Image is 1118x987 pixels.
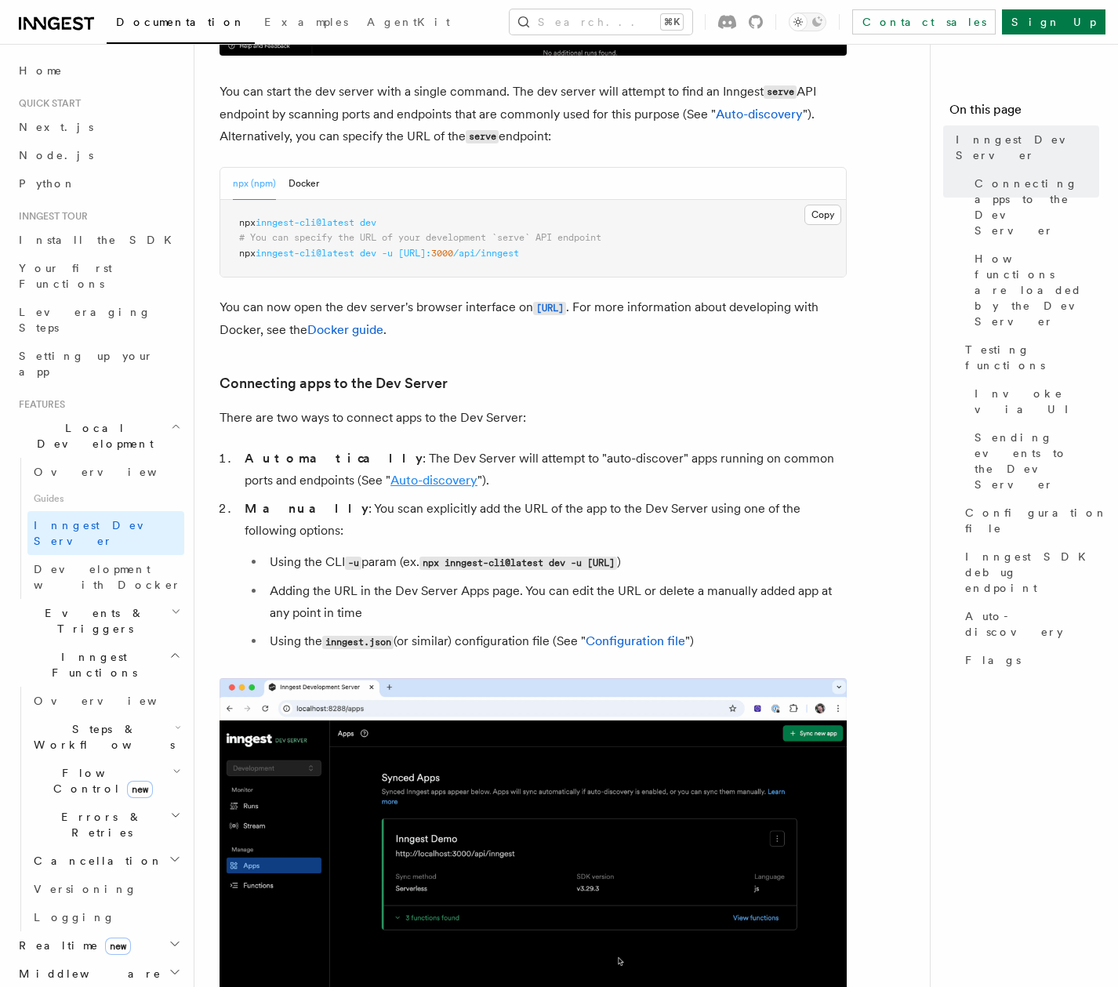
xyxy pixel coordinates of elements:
code: serve [466,130,499,143]
span: Inngest Dev Server [956,132,1099,163]
a: Configuration file [586,633,685,648]
a: Development with Docker [27,555,184,599]
span: Middleware [13,966,162,982]
span: Connecting apps to the Dev Server [975,176,1099,238]
a: Python [13,169,184,198]
a: Sign Up [1002,9,1105,34]
span: How functions are loaded by the Dev Server [975,251,1099,329]
a: Home [13,56,184,85]
span: Python [19,177,76,190]
button: Events & Triggers [13,599,184,643]
span: Logging [34,911,115,923]
span: Invoke via UI [975,386,1099,417]
a: Auto-discovery [716,107,803,122]
a: Next.js [13,113,184,141]
a: Leveraging Steps [13,298,184,342]
span: Your first Functions [19,262,112,290]
span: Examples [264,16,348,28]
span: Leveraging Steps [19,306,151,334]
span: dev [360,217,376,228]
a: Flags [959,646,1099,674]
span: Inngest Dev Server [34,519,168,547]
code: inngest.json [322,636,394,649]
code: [URL] [533,302,566,315]
span: dev [360,248,376,259]
span: Inngest tour [13,210,88,223]
a: Testing functions [959,336,1099,379]
button: Copy [804,205,841,225]
span: Testing functions [965,342,1099,373]
span: npx [239,217,256,228]
button: Toggle dark mode [789,13,826,31]
span: Home [19,63,63,78]
span: new [105,938,131,955]
span: Features [13,398,65,411]
span: npx [239,248,256,259]
kbd: ⌘K [661,14,683,30]
h4: On this page [949,100,1099,125]
button: Inngest Functions [13,643,184,687]
button: Steps & Workflows [27,715,184,759]
span: inngest-cli@latest [256,217,354,228]
a: Examples [255,5,358,42]
span: Flow Control [27,765,172,796]
code: npx inngest-cli@latest dev -u [URL] [419,557,617,570]
a: Overview [27,687,184,715]
a: Node.js [13,141,184,169]
li: Using the (or similar) configuration file (See " ") [265,630,847,653]
a: Contact sales [852,9,996,34]
button: Local Development [13,414,184,458]
span: Versioning [34,883,137,895]
span: Overview [34,466,195,478]
span: inngest-cli@latest [256,248,354,259]
button: Flow Controlnew [27,759,184,803]
div: Inngest Functions [13,687,184,931]
a: Documentation [107,5,255,44]
span: Flags [965,652,1021,668]
a: How functions are loaded by the Dev Server [968,245,1099,336]
span: Sending events to the Dev Server [975,430,1099,492]
a: Versioning [27,875,184,903]
span: Auto-discovery [965,608,1099,640]
a: [URL] [533,299,566,314]
a: Overview [27,458,184,486]
span: Realtime [13,938,131,953]
button: Errors & Retries [27,803,184,847]
span: Cancellation [27,853,163,869]
a: Connecting apps to the Dev Server [220,372,448,394]
a: Configuration file [959,499,1099,542]
span: Node.js [19,149,93,161]
span: Errors & Retries [27,809,170,840]
a: Auto-discovery [390,473,477,488]
button: Search...⌘K [510,9,692,34]
p: You can start the dev server with a single command. The dev server will attempt to find an Innges... [220,81,847,148]
a: Auto-discovery [959,602,1099,646]
strong: Manually [245,501,368,516]
a: Invoke via UI [968,379,1099,423]
li: Using the CLI param (ex. ) [265,551,847,574]
button: Realtimenew [13,931,184,960]
a: Setting up your app [13,342,184,386]
button: Docker [289,168,319,200]
a: Logging [27,903,184,931]
a: Inngest Dev Server [27,511,184,555]
a: Install the SDK [13,226,184,254]
span: new [127,781,153,798]
p: You can now open the dev server's browser interface on . For more information about developing wi... [220,296,847,341]
span: Inngest SDK debug endpoint [965,549,1099,596]
code: -u [345,557,361,570]
p: There are two ways to connect apps to the Dev Server: [220,407,847,429]
a: Docker guide [307,322,383,337]
span: Setting up your app [19,350,154,378]
div: Local Development [13,458,184,599]
a: Connecting apps to the Dev Server [968,169,1099,245]
span: Overview [34,695,195,707]
span: 3000 [431,248,453,259]
span: AgentKit [367,16,450,28]
span: /api/inngest [453,248,519,259]
a: Sending events to the Dev Server [968,423,1099,499]
li: : The Dev Server will attempt to "auto-discover" apps running on common ports and endpoints (See ... [240,448,847,492]
span: Events & Triggers [13,605,171,637]
span: Quick start [13,97,81,110]
span: Steps & Workflows [27,721,175,753]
